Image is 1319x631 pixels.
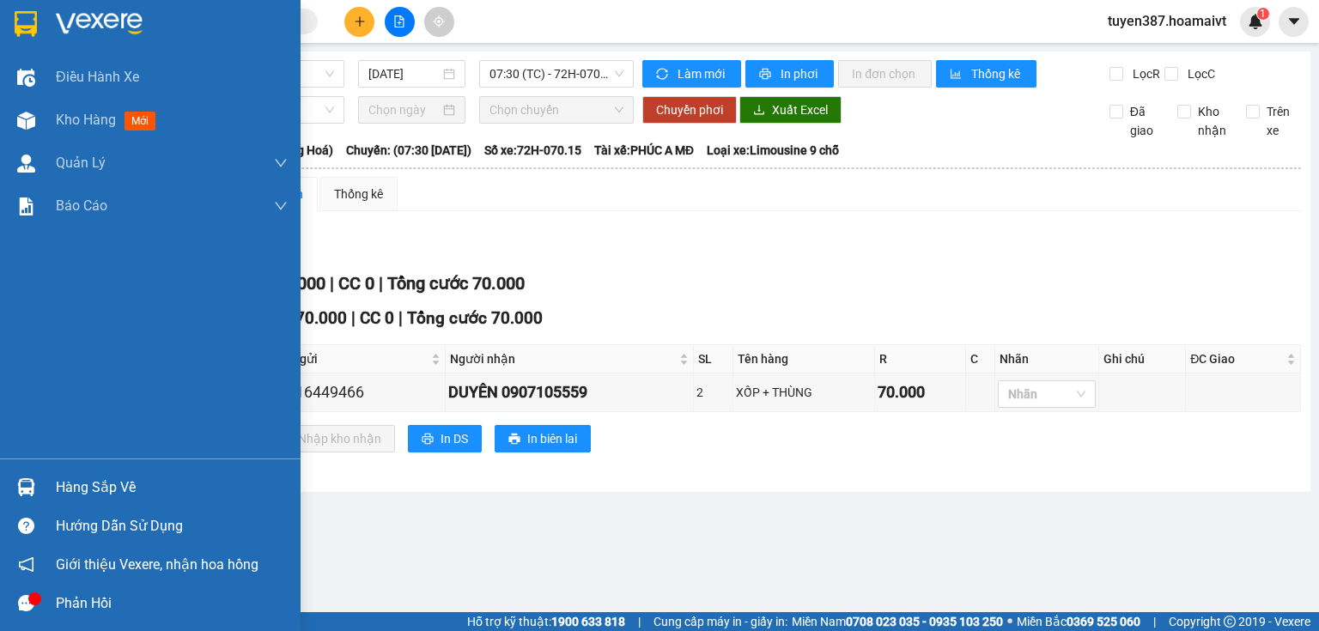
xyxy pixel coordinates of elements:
[270,308,347,328] span: CR 70.000
[772,100,828,119] span: Xuất Excel
[17,478,35,496] img: warehouse-icon
[385,7,415,37] button: file-add
[422,433,434,446] span: printer
[739,96,842,124] button: downloadXuất Excel
[15,11,37,37] img: logo-vxr
[346,141,471,160] span: Chuyến: (07:30 [DATE])
[733,345,874,373] th: Tên hàng
[334,185,383,203] div: Thống kê
[387,273,525,294] span: Tổng cước 70.000
[56,195,107,216] span: Báo cáo
[696,383,730,402] div: 2
[354,15,366,27] span: plus
[678,64,727,83] span: Làm mới
[398,308,403,328] span: |
[1257,8,1269,20] sup: 1
[642,60,741,88] button: syncLàm mới
[638,612,641,631] span: |
[18,595,34,611] span: message
[594,141,694,160] span: Tài xế: PHÚC A MĐ
[1190,349,1283,368] span: ĐC Giao
[936,60,1036,88] button: bar-chartThống kê
[330,273,334,294] span: |
[1260,8,1266,20] span: 1
[753,104,765,118] span: download
[56,112,116,128] span: Kho hàng
[875,345,966,373] th: R
[1067,615,1140,628] strong: 0369 525 060
[1007,618,1012,625] span: ⚪️
[878,380,963,404] div: 70.000
[450,349,676,368] span: Người nhận
[1000,349,1094,368] div: Nhãn
[18,518,34,534] span: question-circle
[745,60,834,88] button: printerIn phơi
[448,380,690,404] div: DUYÊN 0907105559
[17,112,35,130] img: warehouse-icon
[338,273,374,294] span: CC 0
[261,380,441,404] div: tú 0816449466
[1094,10,1240,32] span: tuyen387.hoamaivt
[424,7,454,37] button: aim
[642,96,737,124] button: Chuyển phơi
[736,383,871,402] div: XỐP + THÙNG
[551,615,625,628] strong: 1900 633 818
[489,61,624,87] span: 07:30 (TC) - 72H-070.15
[368,64,439,83] input: 15/09/2025
[17,197,35,215] img: solution-icon
[1191,102,1233,140] span: Kho nhận
[56,475,288,501] div: Hàng sắp về
[484,141,581,160] span: Số xe: 72H-070.15
[351,308,356,328] span: |
[441,429,468,448] span: In DS
[344,7,374,37] button: plus
[17,155,35,173] img: warehouse-icon
[1224,616,1236,628] span: copyright
[1248,14,1263,29] img: icon-new-feature
[125,112,155,130] span: mới
[1279,7,1309,37] button: caret-down
[508,433,520,446] span: printer
[966,345,995,373] th: C
[1260,102,1302,140] span: Trên xe
[467,612,625,631] span: Hỗ trợ kỹ thuật:
[838,60,932,88] button: In đơn chọn
[656,68,671,82] span: sync
[265,425,395,452] button: downloadNhập kho nhận
[1099,345,1186,373] th: Ghi chú
[56,513,288,539] div: Hướng dẫn sử dụng
[489,97,624,123] span: Chọn chuyến
[781,64,820,83] span: In phơi
[495,425,591,452] button: printerIn biên lai
[1123,102,1165,140] span: Đã giao
[274,156,288,170] span: down
[274,199,288,213] span: down
[407,308,543,328] span: Tổng cước 70.000
[1017,612,1140,631] span: Miền Bắc
[408,425,482,452] button: printerIn DS
[759,68,774,82] span: printer
[950,68,964,82] span: bar-chart
[433,15,445,27] span: aim
[263,349,427,368] span: Người gửi
[17,69,35,87] img: warehouse-icon
[846,615,1003,628] strong: 0708 023 035 - 0935 103 250
[971,64,1023,83] span: Thống kê
[18,556,34,573] span: notification
[1181,64,1218,83] span: Lọc C
[694,345,733,373] th: SL
[1153,612,1156,631] span: |
[56,152,106,173] span: Quản Lý
[653,612,787,631] span: Cung cấp máy in - giấy in:
[379,273,383,294] span: |
[368,100,439,119] input: Chọn ngày
[527,429,577,448] span: In biên lai
[360,308,394,328] span: CC 0
[393,15,405,27] span: file-add
[1126,64,1163,83] span: Lọc R
[56,66,139,88] span: Điều hành xe
[56,591,288,616] div: Phản hồi
[707,141,839,160] span: Loại xe: Limousine 9 chỗ
[1286,14,1302,29] span: caret-down
[56,554,258,575] span: Giới thiệu Vexere, nhận hoa hồng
